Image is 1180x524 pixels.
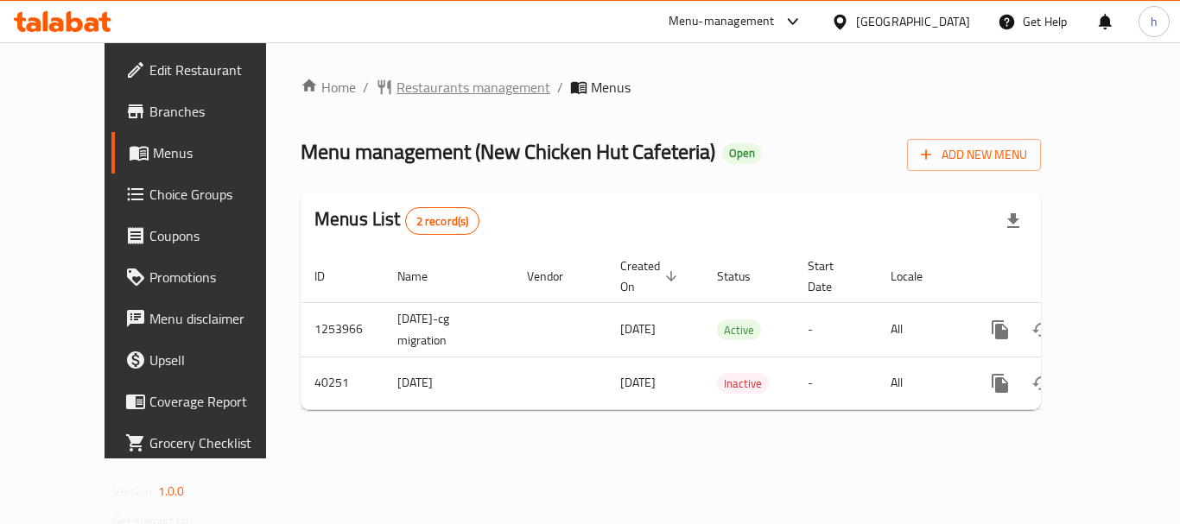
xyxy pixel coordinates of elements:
[149,184,288,205] span: Choice Groups
[149,267,288,287] span: Promotions
[966,250,1159,303] th: Actions
[149,350,288,370] span: Upsell
[149,225,288,246] span: Coupons
[149,101,288,122] span: Branches
[877,302,966,357] td: All
[314,206,479,235] h2: Menus List
[158,480,185,502] span: 1.0.0
[717,266,773,287] span: Status
[111,256,301,298] a: Promotions
[406,213,479,230] span: 2 record(s)
[111,132,301,174] a: Menus
[149,60,288,80] span: Edit Restaurant
[591,77,631,98] span: Menus
[111,422,301,464] a: Grocery Checklist
[397,77,550,98] span: Restaurants management
[808,256,856,297] span: Start Date
[980,363,1021,404] button: more
[877,357,966,409] td: All
[717,374,769,394] span: Inactive
[405,207,480,235] div: Total records count
[111,215,301,256] a: Coupons
[376,77,550,98] a: Restaurants management
[149,432,288,453] span: Grocery Checklist
[620,318,656,340] span: [DATE]
[722,143,762,164] div: Open
[301,77,356,98] a: Home
[111,381,301,422] a: Coverage Report
[907,139,1041,171] button: Add New Menu
[301,132,715,171] span: Menu management ( New Chicken Hut Cafeteria )
[314,266,347,287] span: ID
[921,144,1027,166] span: Add New Menu
[301,250,1159,410] table: enhanced table
[301,302,384,357] td: 1253966
[113,480,155,502] span: Version:
[620,371,656,394] span: [DATE]
[111,91,301,132] a: Branches
[717,320,761,340] span: Active
[111,339,301,381] a: Upsell
[722,146,762,161] span: Open
[527,266,586,287] span: Vendor
[856,12,970,31] div: [GEOGRAPHIC_DATA]
[993,200,1034,242] div: Export file
[794,357,877,409] td: -
[1021,363,1063,404] button: Change Status
[149,391,288,412] span: Coverage Report
[301,357,384,409] td: 40251
[669,11,775,32] div: Menu-management
[794,302,877,357] td: -
[111,174,301,215] a: Choice Groups
[153,142,288,163] span: Menus
[363,77,369,98] li: /
[149,308,288,329] span: Menu disclaimer
[111,49,301,91] a: Edit Restaurant
[717,373,769,394] div: Inactive
[301,77,1041,98] nav: breadcrumb
[891,266,945,287] span: Locale
[397,266,450,287] span: Name
[111,298,301,339] a: Menu disclaimer
[980,309,1021,350] button: more
[1021,309,1063,350] button: Change Status
[620,256,682,297] span: Created On
[557,77,563,98] li: /
[1151,12,1158,31] span: h
[384,302,513,357] td: [DATE]-cg migration
[384,357,513,409] td: [DATE]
